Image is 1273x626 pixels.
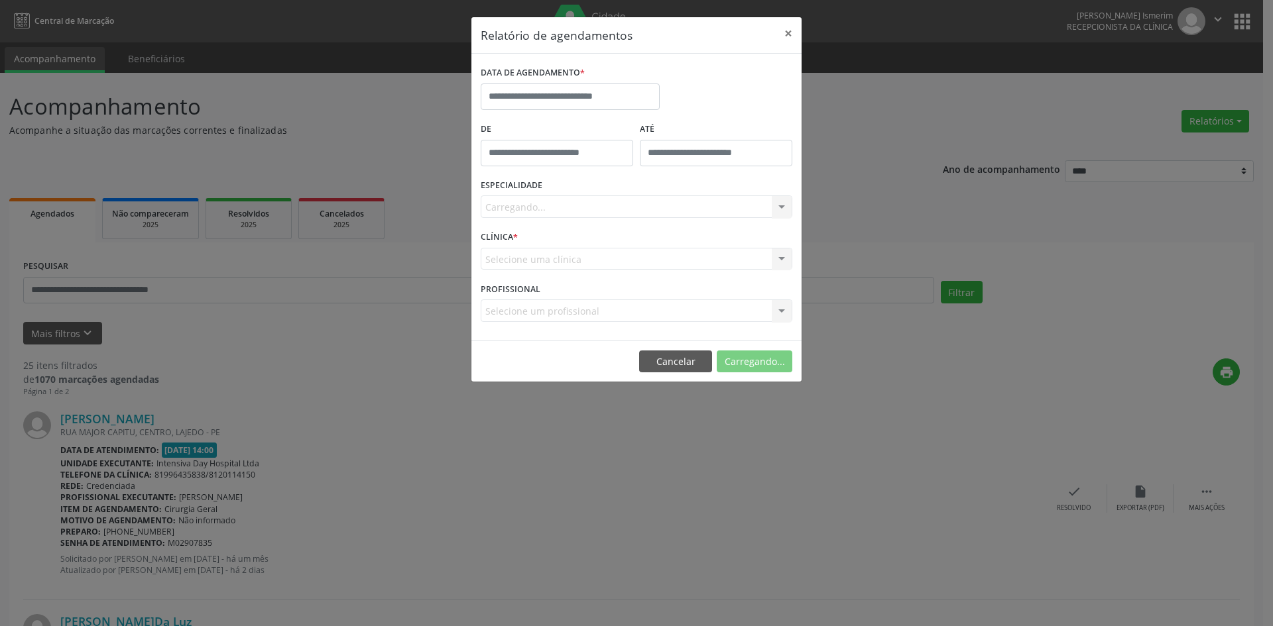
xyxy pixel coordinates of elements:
button: Cancelar [639,350,712,373]
label: De [481,119,633,140]
label: CLÍNICA [481,227,518,248]
label: ATÉ [640,119,792,140]
button: Close [775,17,802,50]
label: DATA DE AGENDAMENTO [481,63,585,83]
button: Carregando... [717,350,792,373]
label: PROFISSIONAL [481,279,540,299]
label: ESPECIALIDADE [481,176,542,196]
h5: Relatório de agendamentos [481,26,633,44]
